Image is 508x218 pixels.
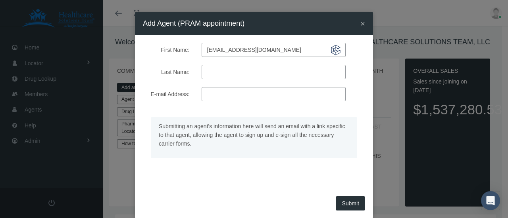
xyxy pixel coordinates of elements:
[137,65,196,79] label: Last Name:
[360,19,365,28] span: ×
[137,43,196,57] label: First Name:
[137,87,196,101] label: E-mail Address:
[336,196,365,210] button: Submit
[159,122,349,148] p: Submitting an agent's information here will send an email with a link specific to that agent, all...
[360,19,365,28] button: Close
[143,18,244,29] h4: Add Agent (PRAM appointment)
[481,191,500,210] div: Open Intercom Messenger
